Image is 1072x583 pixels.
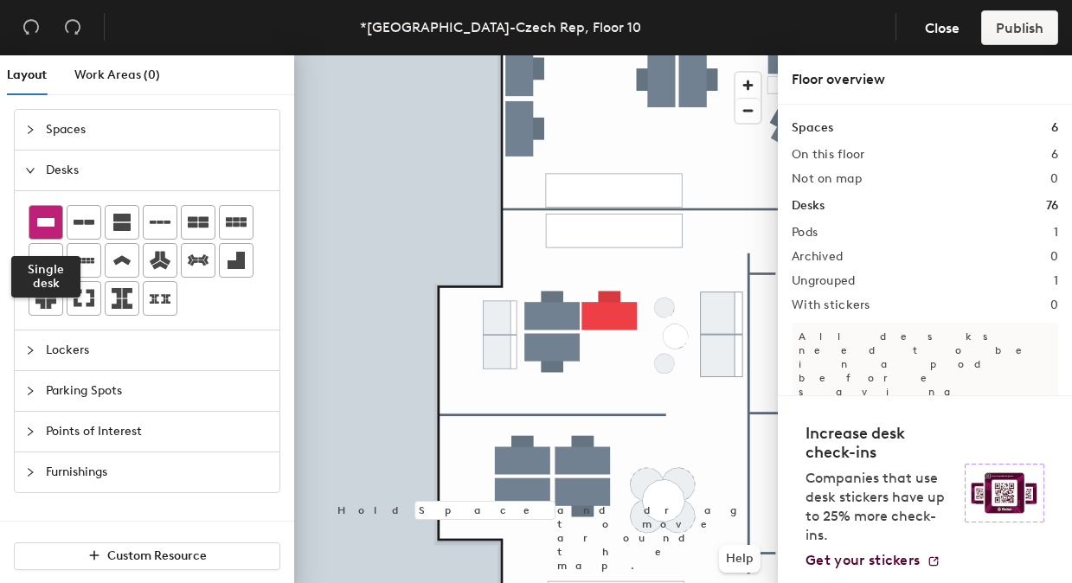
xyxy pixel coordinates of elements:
[1051,119,1058,138] h1: 6
[46,371,269,411] span: Parking Spots
[792,148,865,162] h2: On this floor
[981,10,1058,45] button: Publish
[806,469,954,545] p: Companies that use desk stickers have up to 25% more check-ins.
[7,67,47,82] span: Layout
[806,552,940,569] a: Get your stickers
[46,452,269,492] span: Furnishings
[792,172,862,186] h2: Not on map
[14,542,280,570] button: Custom Resource
[25,426,35,437] span: collapsed
[792,323,1058,406] p: All desks need to be in a pod before saving
[360,16,641,38] div: *[GEOGRAPHIC_DATA]-Czech Rep, Floor 10
[1050,250,1058,264] h2: 0
[55,10,90,45] button: Redo (⌘ + ⇧ + Z)
[22,18,40,35] span: undo
[29,205,63,240] button: Single desk
[925,20,960,36] span: Close
[46,151,269,190] span: Desks
[25,467,35,477] span: collapsed
[910,10,974,45] button: Close
[1051,148,1058,162] h2: 6
[1050,172,1058,186] h2: 0
[46,412,269,452] span: Points of Interest
[792,298,870,312] h2: With stickers
[14,10,48,45] button: Undo (⌘ + Z)
[792,226,818,240] h2: Pods
[792,250,843,264] h2: Archived
[792,69,1058,90] div: Floor overview
[25,345,35,356] span: collapsed
[965,464,1044,522] img: Sticker logo
[719,545,761,573] button: Help
[107,548,207,563] span: Custom Resource
[806,424,954,462] h4: Increase desk check-ins
[792,196,825,215] h1: Desks
[1046,196,1058,215] h1: 76
[1054,226,1058,240] h2: 1
[806,552,920,568] span: Get your stickers
[25,165,35,176] span: expanded
[792,274,856,288] h2: Ungrouped
[1054,274,1058,288] h2: 1
[25,386,35,396] span: collapsed
[25,125,35,135] span: collapsed
[74,67,160,82] span: Work Areas (0)
[46,110,269,150] span: Spaces
[46,330,269,370] span: Lockers
[792,119,833,138] h1: Spaces
[1050,298,1058,312] h2: 0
